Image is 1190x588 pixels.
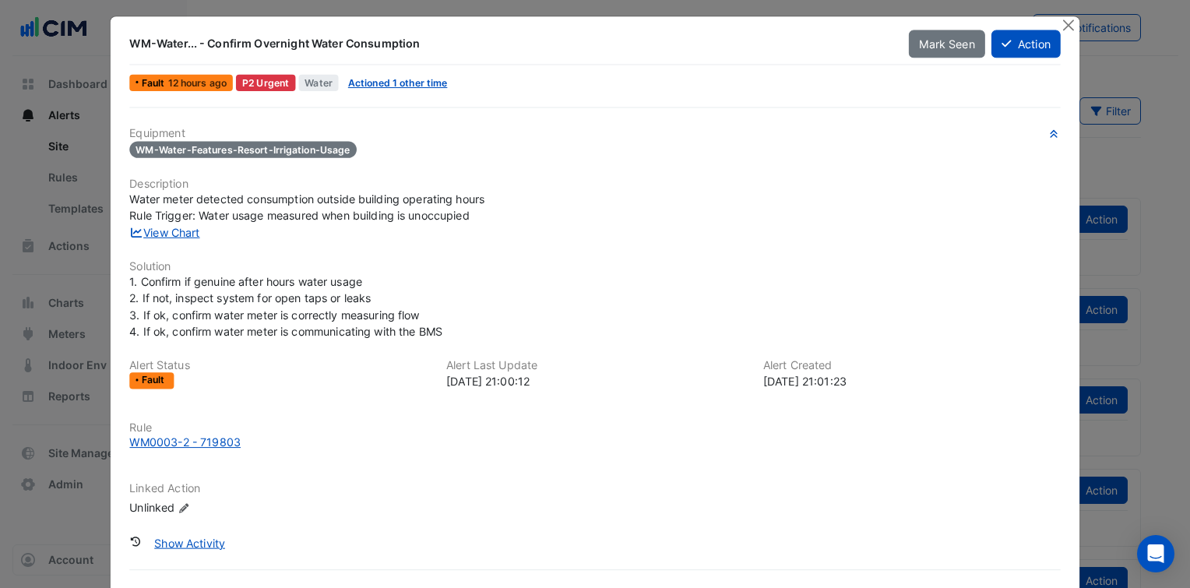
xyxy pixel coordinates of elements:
h6: Alert Last Update [446,359,744,372]
div: WM-Water... - Confirm Overnight Water Consumption [129,36,889,51]
span: Water [298,75,339,91]
button: Action [991,30,1061,58]
a: View Chart [129,226,199,239]
span: WM-Water-Features-Resort-Irrigation-Usage [129,142,356,158]
h6: Linked Action [129,482,1061,495]
button: Mark Seen [909,30,985,58]
div: Unlinked [129,499,320,516]
span: Fault [142,78,168,87]
button: Show Activity [144,529,235,557]
div: [DATE] 21:00:12 [446,372,744,389]
div: WM0003-2 - 719803 [129,434,241,450]
h6: Alert Created [763,359,1061,372]
a: WM0003-2 - 719803 [129,434,1061,450]
span: Water meter detected consumption outside building operating hours Rule Trigger: Water usage measu... [129,192,484,223]
h6: Alert Status [129,359,427,372]
h6: Description [129,178,1061,191]
div: [DATE] 21:01:23 [763,372,1061,389]
h6: Equipment [129,127,1061,140]
span: Sun 31-Aug-2025 21:00 AEST [167,76,226,88]
div: Open Intercom Messenger [1137,535,1174,572]
h6: Rule [129,421,1061,434]
span: Fault [142,375,168,385]
h6: Solution [129,259,1061,273]
div: P2 Urgent [236,75,295,91]
a: Actioned 1 other time [348,76,447,88]
button: Close [1060,16,1076,33]
fa-icon: Edit Linked Action [178,502,190,514]
span: 1. Confirm if genuine after hours water usage 2. If not, inspect system for open taps or leaks 3.... [129,275,442,339]
span: Mark Seen [919,37,974,50]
